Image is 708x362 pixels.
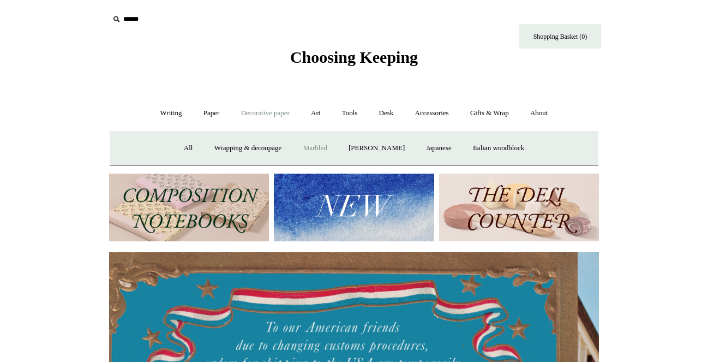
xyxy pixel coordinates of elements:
[290,48,418,66] span: Choosing Keeping
[339,134,415,163] a: [PERSON_NAME]
[439,174,599,242] img: The Deli Counter
[205,134,292,163] a: Wrapping & decoupage
[369,99,404,128] a: Desk
[520,99,558,128] a: About
[174,134,203,163] a: All
[151,99,192,128] a: Writing
[405,99,459,128] a: Accessories
[416,134,461,163] a: Japanese
[301,99,330,128] a: Art
[463,134,534,163] a: Italian woodblock
[109,174,269,242] img: 202302 Composition ledgers.jpg__PID:69722ee6-fa44-49dd-a067-31375e5d54ec
[231,99,299,128] a: Decorative paper
[293,134,337,163] a: Marbled
[519,24,601,49] a: Shopping Basket (0)
[332,99,368,128] a: Tools
[274,174,434,242] img: New.jpg__PID:f73bdf93-380a-4a35-bcfe-7823039498e1
[460,99,519,128] a: Gifts & Wrap
[290,57,418,64] a: Choosing Keeping
[194,99,230,128] a: Paper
